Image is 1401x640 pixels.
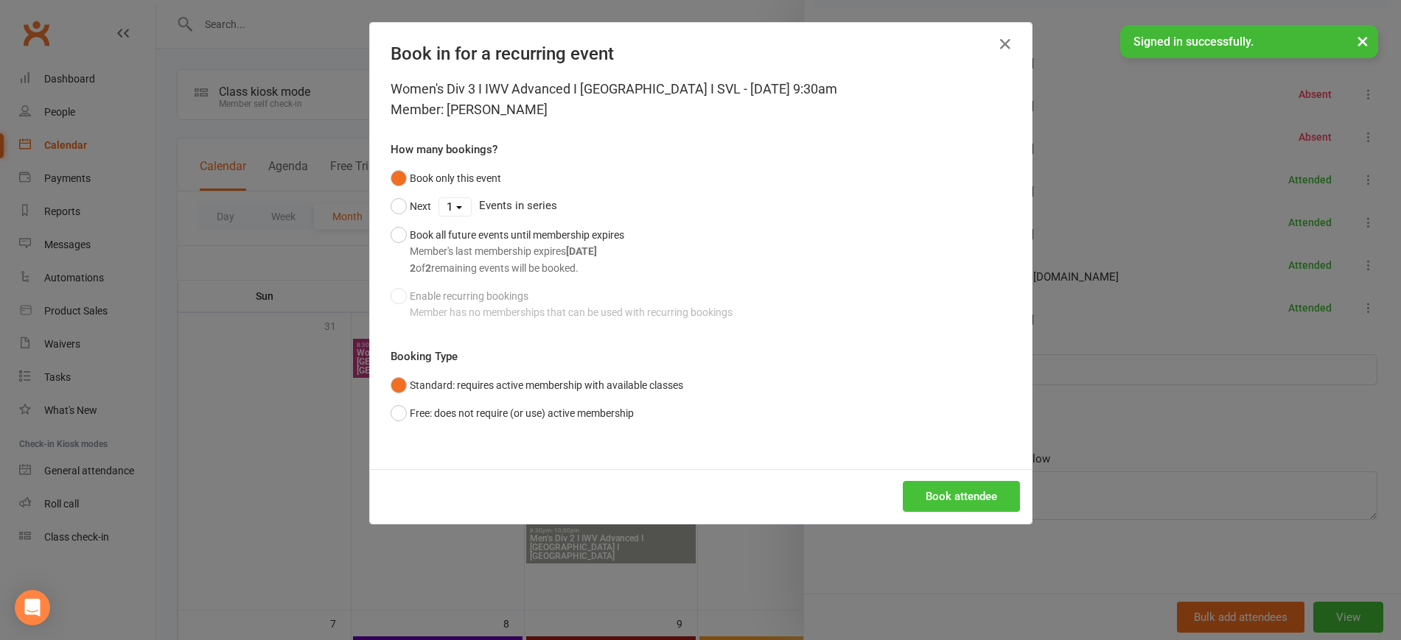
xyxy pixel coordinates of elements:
[410,260,624,276] div: of remaining events will be booked.
[391,164,501,192] button: Book only this event
[425,262,431,274] strong: 2
[391,43,1011,64] h4: Book in for a recurring event
[903,481,1020,512] button: Book attendee
[391,371,683,399] button: Standard: requires active membership with available classes
[993,32,1017,56] button: Close
[15,590,50,625] div: Open Intercom Messenger
[410,262,416,274] strong: 2
[391,221,624,282] button: Book all future events until membership expiresMember's last membership expires[DATE]2of2remainin...
[566,245,597,257] strong: [DATE]
[391,192,1011,220] div: Events in series
[410,227,624,276] div: Book all future events until membership expires
[391,348,458,365] label: Booking Type
[410,243,624,259] div: Member's last membership expires
[391,141,497,158] label: How many bookings?
[391,192,431,220] button: Next
[391,399,634,427] button: Free: does not require (or use) active membership
[391,79,1011,120] div: Women's Div 3 I IWV Advanced I [GEOGRAPHIC_DATA] I SVL - [DATE] 9:30am Member: [PERSON_NAME]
